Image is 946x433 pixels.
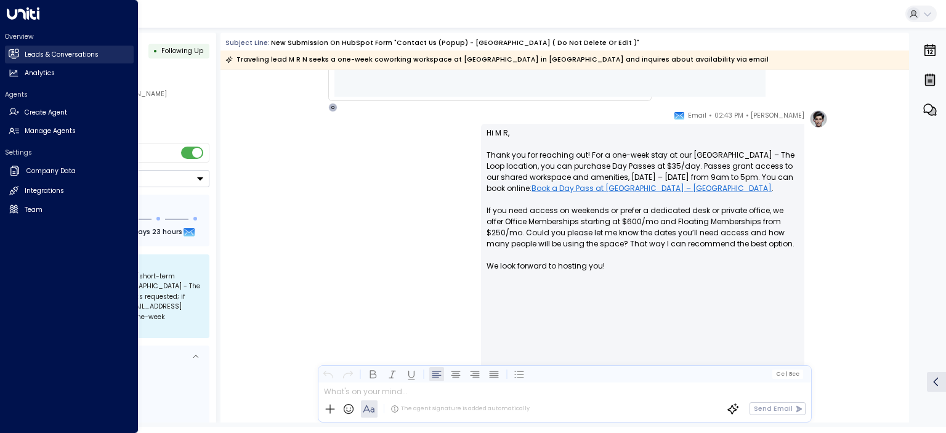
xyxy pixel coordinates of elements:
[688,110,706,122] span: Email
[785,371,787,377] span: |
[340,366,355,381] button: Redo
[225,54,769,66] div: Traveling lead M R N seeks a one-week coworking workspace at [GEOGRAPHIC_DATA] in [GEOGRAPHIC_DAT...
[532,183,772,194] a: Book a Day Pass at [GEOGRAPHIC_DATA] – [GEOGRAPHIC_DATA]
[25,108,67,118] h2: Create Agent
[5,182,134,200] a: Integrations
[487,127,799,382] p: Hi M R, Thank you for reaching out! For a one-week stay at our [GEOGRAPHIC_DATA] – The Loop locat...
[5,201,134,219] a: Team
[225,38,270,47] span: Subject Line:
[161,46,203,55] span: Following Up
[25,68,55,78] h2: Analytics
[5,46,134,63] a: Leads & Conversations
[776,371,799,377] span: Cc Bcc
[25,126,76,136] h2: Manage Agents
[25,186,64,196] h2: Integrations
[5,90,134,99] h2: Agents
[809,110,828,128] img: profile-logo.png
[772,370,803,378] button: Cc|Bcc
[25,50,99,60] h2: Leads & Conversations
[5,148,134,157] h2: Settings
[746,110,749,122] span: •
[328,103,338,113] div: O
[714,110,743,122] span: 02:43 PM
[25,205,42,215] h2: Team
[95,226,182,240] span: In about 2 days 23 hours
[271,38,639,48] div: New submission on HubSpot Form "Contact Us (Popup) - [GEOGRAPHIC_DATA] ( Do not delete or edit )"
[709,110,712,122] span: •
[5,65,134,83] a: Analytics
[5,161,134,181] a: Company Data
[321,366,336,381] button: Undo
[26,166,76,176] h2: Company Data
[5,103,134,121] a: Create Agent
[5,123,134,140] a: Manage Agents
[751,110,804,122] span: [PERSON_NAME]
[5,32,134,41] h2: Overview
[153,42,158,59] div: •
[390,405,530,413] div: The agent signature is added automatically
